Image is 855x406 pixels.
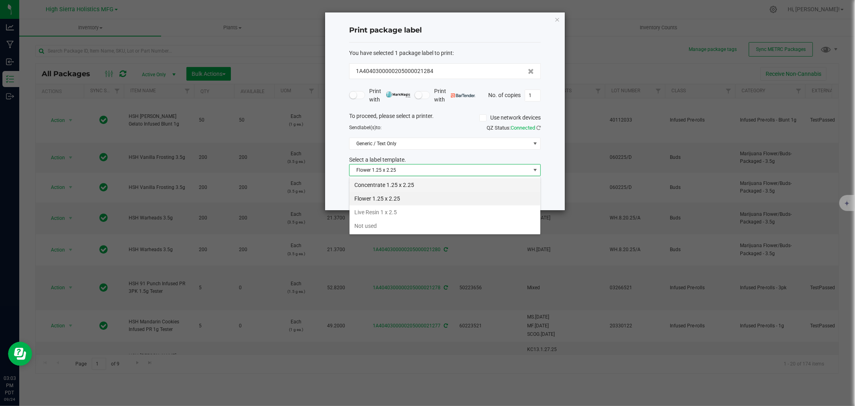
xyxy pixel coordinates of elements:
h4: Print package label [349,25,541,36]
li: Live Resin 1 x 2.5 [350,205,540,219]
span: 1A4040300000205000021284 [356,67,433,75]
div: To proceed, please select a printer. [343,112,547,124]
span: QZ Status: [487,125,541,131]
li: Concentrate 1.25 x 2.25 [350,178,540,192]
img: mark_magic_cybra.png [386,91,410,97]
iframe: Resource center [8,342,32,366]
div: : [349,49,541,57]
label: Use network devices [479,114,541,122]
span: Connected [511,125,535,131]
span: Generic / Text Only [350,138,530,149]
li: Flower 1.25 x 2.25 [350,192,540,205]
span: You have selected 1 package label to print [349,50,453,56]
span: Flower 1.25 x 2.25 [350,164,530,176]
span: No. of copies [488,91,521,98]
span: Print with [369,87,410,104]
span: Send to: [349,125,382,130]
span: label(s) [360,125,376,130]
li: Not used [350,219,540,233]
img: bartender.png [451,93,475,97]
div: Select a label template. [343,156,547,164]
span: Print with [434,87,475,104]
